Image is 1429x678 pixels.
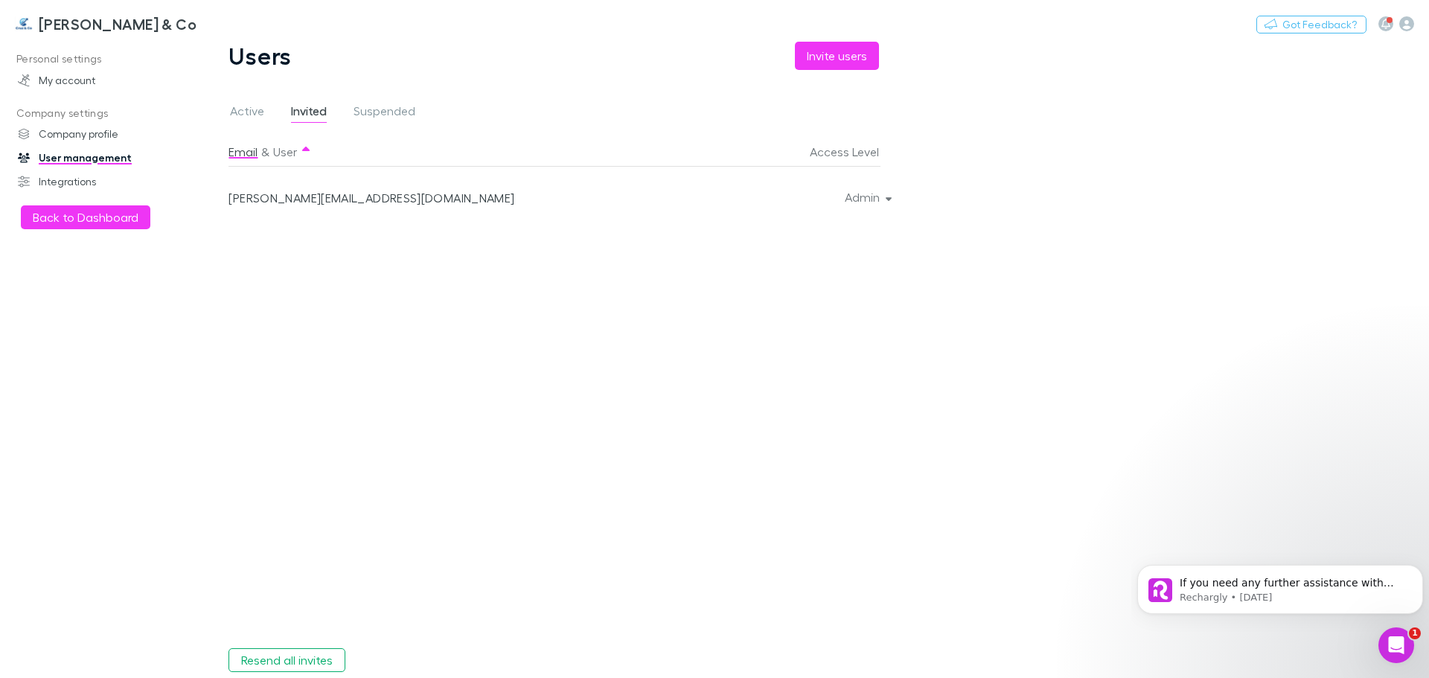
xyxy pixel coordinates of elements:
button: Email [228,137,258,167]
img: Cruz & Co's Logo [15,15,33,33]
span: Suspended [354,103,415,123]
span: 1 [1409,627,1421,639]
h1: Users [228,42,292,70]
button: Got Feedback? [1256,16,1366,33]
iframe: Intercom notifications message [1131,534,1429,638]
span: Active [230,103,264,123]
button: Resend all invites [228,648,345,672]
p: Personal settings [3,50,201,68]
div: [PERSON_NAME][EMAIL_ADDRESS][DOMAIN_NAME] [228,191,640,205]
button: Invite users [795,42,879,70]
a: Company profile [3,122,201,146]
button: Back to Dashboard [21,205,150,229]
a: My account [3,68,201,92]
h3: [PERSON_NAME] & Co [39,15,196,33]
iframe: Intercom live chat [1378,627,1414,663]
a: Integrations [3,170,201,194]
button: Access Level [810,137,897,167]
div: & [228,137,640,167]
span: Invited [291,103,327,123]
p: Company settings [3,104,201,123]
button: User [273,137,297,167]
a: User management [3,146,201,170]
button: Admin [833,187,901,208]
a: [PERSON_NAME] & Co [6,6,205,42]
